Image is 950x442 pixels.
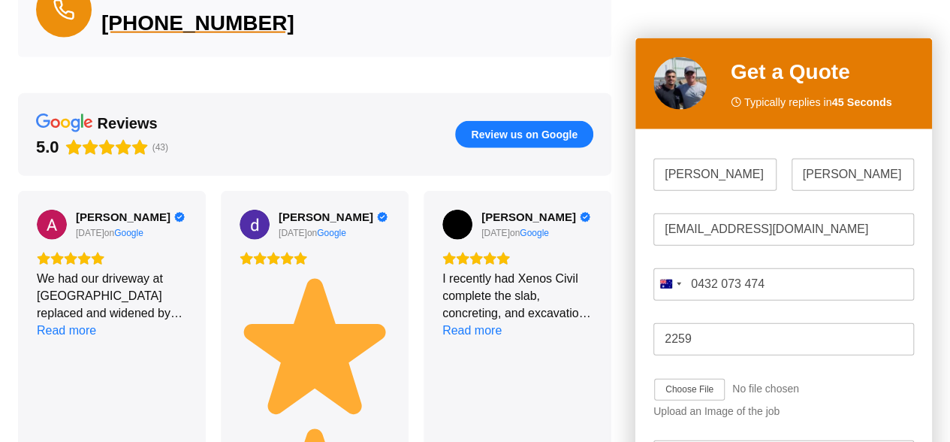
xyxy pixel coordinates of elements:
input: Mobile [653,268,914,300]
div: 5.0 [36,137,59,158]
div: Rating: 5.0 out of 5 [37,252,187,265]
a: Review by Hazar Cevikoglu [481,210,590,224]
a: View on Google [317,227,346,239]
div: [DATE] [76,227,104,239]
div: We had our driveway at [GEOGRAPHIC_DATA] replaced and widened by [PERSON_NAME] and his team, abso... [37,270,187,322]
img: ⭐️ [240,270,390,420]
span: [PERSON_NAME] [279,210,373,224]
span: (43) [152,142,168,153]
span: [PERSON_NAME] [76,210,170,224]
img: damon fyson [240,210,270,240]
div: Google [520,227,549,239]
div: Verified Customer [174,212,185,223]
a: [PHONE_NUMBER] [101,8,391,39]
div: [DATE] [279,227,307,239]
input: Last Name [792,158,915,190]
button: Review us on Google [455,121,593,148]
input: Post Code: E.g 2000 [653,322,914,355]
div: Rating: 5.0 out of 5 [442,252,593,265]
div: Rating: 5.0 out of 5 [240,252,390,265]
a: View on Google [442,210,472,240]
span: Typically replies in [744,93,892,110]
span: [PERSON_NAME] [481,210,576,224]
div: Read more [442,322,502,339]
img: Hazar Cevikoglu [442,210,472,240]
div: [DATE] [481,227,510,239]
a: View on Google [520,227,549,239]
a: Review by Adrian Revell [76,210,185,224]
div: reviews [98,114,158,133]
a: Review by damon fyson [279,210,388,224]
div: Verified Customer [377,212,388,223]
div: I recently had Xenos Civil complete the slab, concreting, and excavation work for my granny flat,... [442,270,593,322]
input: Email [653,213,914,245]
img: Adrian Revell [37,210,67,240]
div: Read more [37,322,96,339]
h2: Get a Quote [731,56,914,87]
input: First Name [653,158,777,190]
div: Upload an Image of the job [653,405,914,418]
a: View on Google [240,210,270,240]
div: Google [114,227,143,239]
span: Review us on Google [471,128,578,141]
div: on [76,227,114,239]
a: View on Google [37,210,67,240]
a: View on Google [114,227,143,239]
div: on [279,227,317,239]
div: on [481,227,520,239]
strong: 45 Seconds [832,95,892,107]
div: Verified Customer [580,212,590,223]
div: Rating: 5.0 out of 5 [36,137,148,158]
div: Google [317,227,346,239]
button: Selected country [653,268,686,300]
